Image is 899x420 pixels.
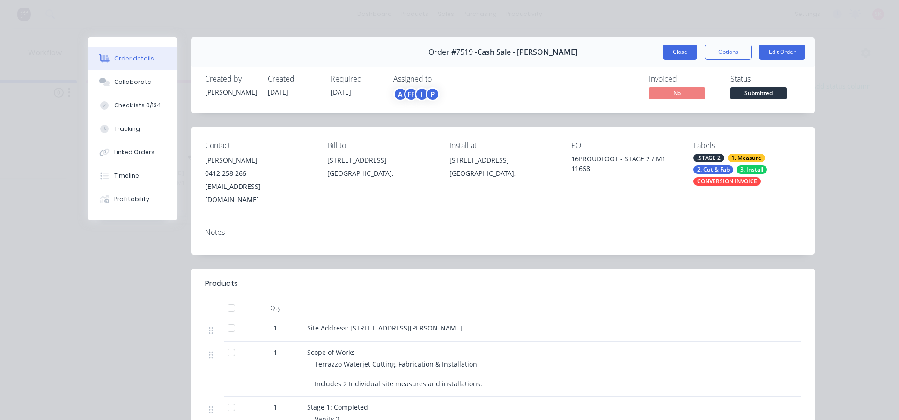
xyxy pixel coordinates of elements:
[393,75,487,83] div: Assigned to
[205,228,801,237] div: Notes
[663,45,697,60] button: Close
[114,125,140,133] div: Tracking
[307,348,355,357] span: Scope of Works
[730,87,787,99] span: Submitted
[730,87,787,101] button: Submitted
[88,187,177,211] button: Profitability
[205,154,312,167] div: [PERSON_NAME]
[114,148,155,157] div: Linked Orders
[693,141,801,150] div: Labels
[393,87,407,101] div: A
[307,403,368,412] span: Stage 1: Completed
[449,154,557,167] div: [STREET_ADDRESS]
[327,141,435,150] div: Bill to
[331,75,382,83] div: Required
[205,154,312,206] div: [PERSON_NAME]0412 258 266[EMAIL_ADDRESS][DOMAIN_NAME]
[449,167,557,180] div: [GEOGRAPHIC_DATA],
[327,167,435,180] div: [GEOGRAPHIC_DATA],
[705,45,752,60] button: Options
[114,172,139,180] div: Timeline
[426,87,440,101] div: P
[428,48,477,57] span: Order #7519 -
[114,195,149,203] div: Profitability
[449,141,557,150] div: Install at
[449,154,557,184] div: [STREET_ADDRESS][GEOGRAPHIC_DATA],
[205,75,257,83] div: Created by
[327,154,435,184] div: [STREET_ADDRESS][GEOGRAPHIC_DATA],
[730,75,801,83] div: Status
[315,360,482,388] span: Terrazzo Waterjet Cutting, Fabrication & Installation Includes 2 Individual site measures and ins...
[205,87,257,97] div: [PERSON_NAME]
[649,75,719,83] div: Invoiced
[205,167,312,180] div: 0412 258 266
[415,87,429,101] div: I
[88,70,177,94] button: Collaborate
[327,154,435,167] div: [STREET_ADDRESS]
[693,154,724,162] div: .STAGE 2
[477,48,577,57] span: Cash Sale - [PERSON_NAME]
[247,299,303,317] div: Qty
[693,165,733,174] div: 2. Cut & Fab
[273,347,277,357] span: 1
[205,180,312,206] div: [EMAIL_ADDRESS][DOMAIN_NAME]
[114,78,151,86] div: Collaborate
[268,75,319,83] div: Created
[88,47,177,70] button: Order details
[273,402,277,412] span: 1
[307,323,462,332] span: Site Address: [STREET_ADDRESS][PERSON_NAME]
[393,87,440,101] button: AFFIP
[273,323,277,333] span: 1
[571,141,678,150] div: PO
[404,87,418,101] div: FF
[114,101,161,110] div: Checklists 0/134
[205,141,312,150] div: Contact
[693,177,761,186] div: CONVERSION INVOICE
[268,88,288,97] span: [DATE]
[205,278,238,289] div: Products
[571,154,678,173] div: 16PROUDFOOT - STAGE 2 / M1 11668
[88,117,177,141] button: Tracking
[88,141,177,164] button: Linked Orders
[728,154,765,162] div: 1. Measure
[114,54,154,63] div: Order details
[88,164,177,187] button: Timeline
[759,45,805,60] button: Edit Order
[331,88,351,97] span: [DATE]
[649,87,705,99] span: No
[737,165,767,174] div: 3. Install
[88,94,177,117] button: Checklists 0/134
